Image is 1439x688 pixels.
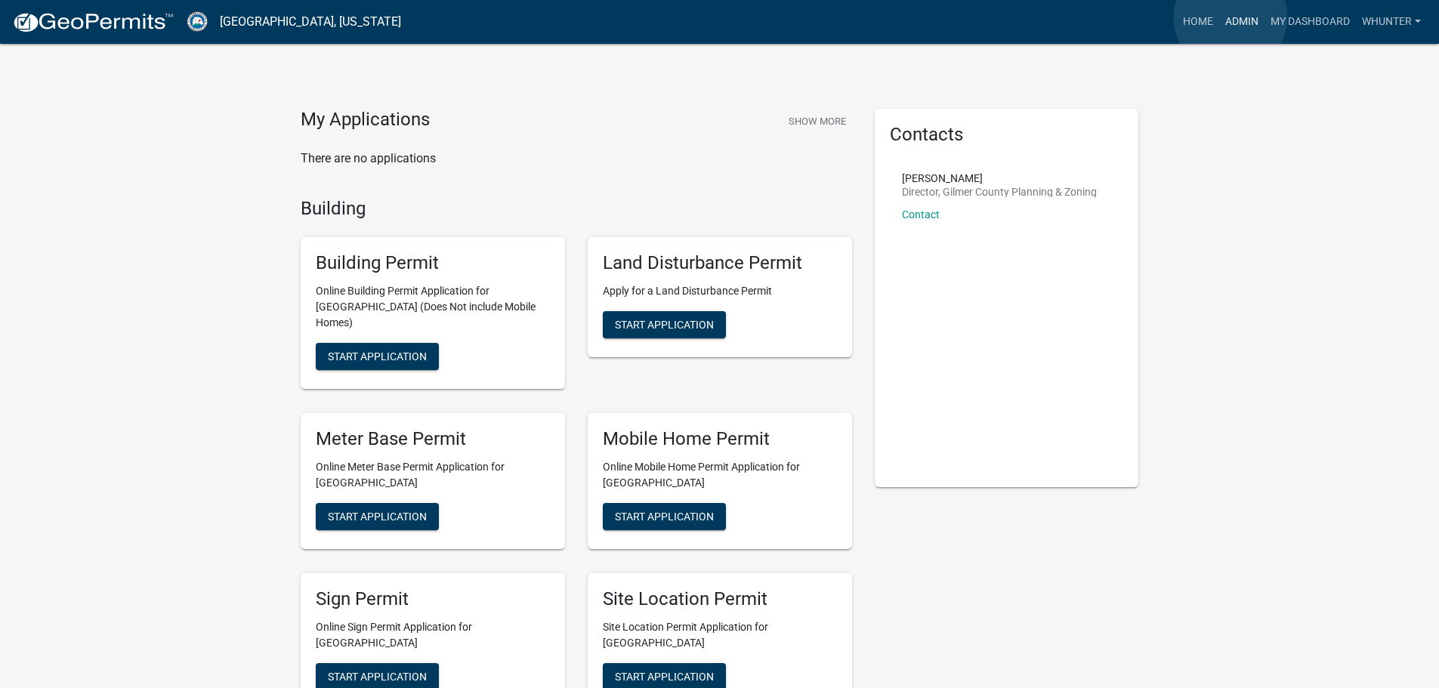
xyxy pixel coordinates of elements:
span: Start Application [615,319,714,331]
a: [GEOGRAPHIC_DATA], [US_STATE] [220,9,401,35]
p: Online Meter Base Permit Application for [GEOGRAPHIC_DATA] [316,459,550,491]
h5: Meter Base Permit [316,428,550,450]
span: Start Application [328,670,427,682]
span: Start Application [328,510,427,522]
h5: Contacts [890,124,1124,146]
button: Start Application [603,503,726,530]
h4: My Applications [301,109,430,131]
p: Apply for a Land Disturbance Permit [603,283,837,299]
span: Start Application [328,350,427,363]
p: Site Location Permit Application for [GEOGRAPHIC_DATA] [603,619,837,651]
p: Online Building Permit Application for [GEOGRAPHIC_DATA] (Does Not include Mobile Homes) [316,283,550,331]
a: whunter [1356,8,1427,36]
h5: Land Disturbance Permit [603,252,837,274]
button: Show More [783,109,852,134]
h4: Building [301,198,852,220]
p: Online Sign Permit Application for [GEOGRAPHIC_DATA] [316,619,550,651]
h5: Sign Permit [316,588,550,610]
span: Start Application [615,510,714,522]
button: Start Application [603,311,726,338]
button: Start Application [316,503,439,530]
a: Admin [1219,8,1265,36]
h5: Building Permit [316,252,550,274]
p: Online Mobile Home Permit Application for [GEOGRAPHIC_DATA] [603,459,837,491]
p: Director, Gilmer County Planning & Zoning [902,187,1097,197]
img: Gilmer County, Georgia [186,11,208,32]
a: My Dashboard [1265,8,1356,36]
button: Start Application [316,343,439,370]
a: Home [1177,8,1219,36]
p: There are no applications [301,150,852,168]
h5: Mobile Home Permit [603,428,837,450]
a: Contact [902,208,940,221]
h5: Site Location Permit [603,588,837,610]
span: Start Application [615,670,714,682]
p: [PERSON_NAME] [902,173,1097,184]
